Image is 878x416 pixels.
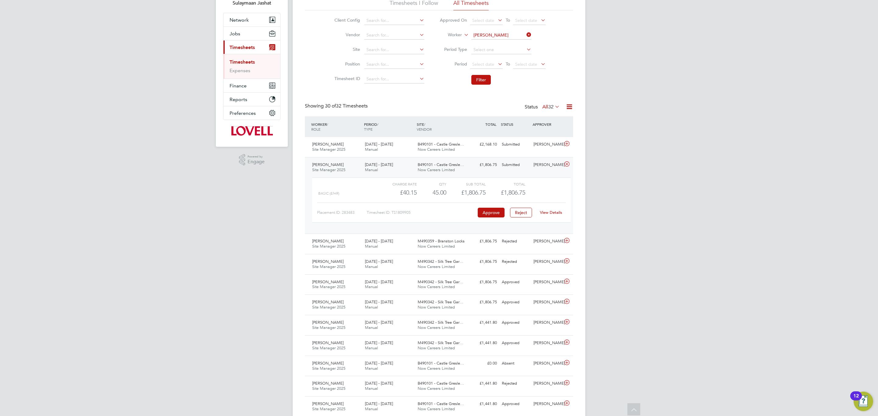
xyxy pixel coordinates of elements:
button: Reports [223,93,280,106]
span: [PERSON_NAME] [312,162,344,167]
span: [DATE] - [DATE] [365,142,393,147]
span: Preferences [230,110,256,116]
span: Manual [365,386,378,391]
div: Approved [499,297,531,307]
div: £40.15 [377,188,417,198]
div: Rejected [499,257,531,267]
div: PERIOD [362,119,415,135]
label: Timesheet ID [333,76,360,81]
span: Site Manager 2025 [312,305,345,310]
div: Showing [305,103,369,109]
div: £1,806.75 [468,297,499,307]
span: ROLE [311,127,320,132]
div: Approved [499,338,531,348]
div: Submitted [499,139,531,150]
div: [PERSON_NAME] [531,338,563,348]
div: Approved [499,399,531,409]
div: Absent [499,358,531,368]
span: Site Manager 2025 [312,147,345,152]
span: [DATE] - [DATE] [365,361,393,366]
div: [PERSON_NAME] [531,379,563,389]
label: Client Config [333,17,360,23]
span: Select date [515,62,537,67]
span: B490101 - Castle Gresle… [418,162,464,167]
a: Timesheets [230,59,255,65]
span: Site Manager 2025 [312,386,345,391]
div: Timesheets [223,54,280,79]
span: Now Careers Limited [418,147,455,152]
label: Period Type [440,47,467,52]
div: £0.00 [468,358,499,368]
div: £1,441.80 [468,399,499,409]
button: Reject [510,208,532,217]
span: Now Careers Limited [418,325,455,330]
span: 32 [548,104,554,110]
div: Timesheet ID: TS1809905 [367,208,476,217]
span: [PERSON_NAME] [312,320,344,325]
div: [PERSON_NAME] [531,358,563,368]
span: [DATE] - [DATE] [365,401,393,406]
span: Manual [365,147,378,152]
span: Now Careers Limited [418,284,455,289]
input: Search for... [364,75,424,83]
span: Site Manager 2025 [312,406,345,411]
div: Rejected [499,379,531,389]
span: Network [230,17,249,23]
span: Reports [230,97,247,102]
span: basic (£/HR) [318,191,339,196]
span: [DATE] - [DATE] [365,381,393,386]
div: Status [525,103,561,111]
span: / [424,122,425,127]
span: [PERSON_NAME] [312,361,344,366]
div: Submitted [499,160,531,170]
span: Manual [365,406,378,411]
input: Search for... [471,31,531,40]
span: B490101 - Castle Gresle… [418,401,464,406]
span: M490342 - Silk Tree Gar… [418,299,463,305]
img: lovell-logo-retina.png [231,126,273,136]
span: [PERSON_NAME] [312,381,344,386]
span: Select date [515,18,537,23]
span: [PERSON_NAME] [312,279,344,284]
div: £1,806.75 [446,188,486,198]
span: Jobs [230,31,240,37]
div: [PERSON_NAME] [531,160,563,170]
span: Site Manager 2025 [312,244,345,249]
a: Expenses [230,68,250,73]
span: Site Manager 2025 [312,325,345,330]
div: £1,806.75 [468,160,499,170]
div: [PERSON_NAME] [531,277,563,287]
span: VENDOR [417,127,432,132]
div: APPROVER [531,119,563,130]
span: £1,806.75 [501,189,525,196]
a: Powered byEngage [239,154,265,166]
div: Placement ID: 283483 [317,208,367,217]
div: Charge rate [377,180,417,188]
input: Select one [471,46,531,54]
span: [PERSON_NAME] [312,299,344,305]
span: [DATE] - [DATE] [365,238,393,244]
span: [DATE] - [DATE] [365,259,393,264]
label: All [542,104,560,110]
div: £1,806.75 [468,277,499,287]
span: Site Manager 2025 [312,345,345,351]
div: [PERSON_NAME] [531,399,563,409]
span: B490101 - Castle Gresle… [418,381,464,386]
div: Total [486,180,525,188]
a: Go to home page [223,126,280,136]
span: Timesheets [230,44,255,50]
button: Timesheets [223,41,280,54]
input: Search for... [364,31,424,40]
span: M490342 - Silk Tree Gar… [418,340,463,345]
span: Now Careers Limited [418,264,455,269]
span: [DATE] - [DATE] [365,299,393,305]
button: Finance [223,79,280,92]
span: To [504,60,512,68]
div: [PERSON_NAME] [531,236,563,246]
div: Sub Total [446,180,486,188]
span: Now Careers Limited [418,406,455,411]
span: Select date [472,62,494,67]
span: To [504,16,512,24]
span: [PERSON_NAME] [312,142,344,147]
input: Search for... [364,16,424,25]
